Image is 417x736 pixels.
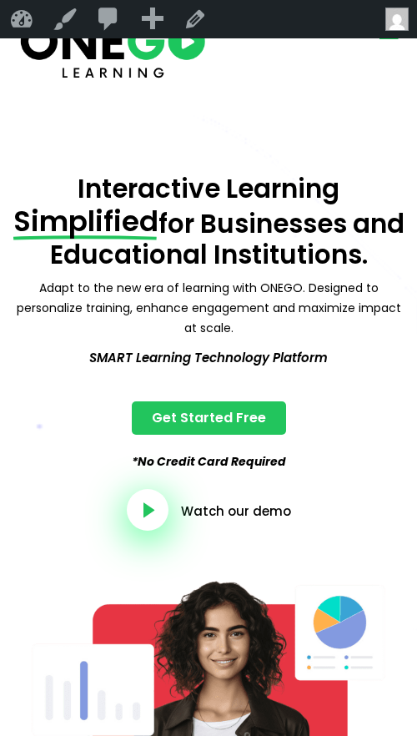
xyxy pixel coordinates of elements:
span: Simplified [13,204,158,239]
a: Get Started Free [132,401,286,435]
a: video-button [127,489,168,531]
em: *No Credit Card Required [132,453,286,470]
p: Adapt to the new era of learning with ONEGO. Designed to personalize training, enhance engagement... [13,279,404,338]
p: SMART Learning Technology Platform [13,347,404,369]
a: Watch our demo [181,505,291,517]
span: Get Started Free [152,411,266,425]
span: Interactive Learning [78,170,339,207]
span: for Businesses and Educational Institutions. [50,205,404,273]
